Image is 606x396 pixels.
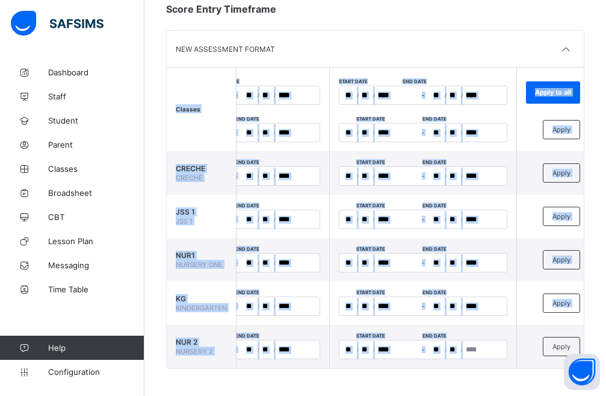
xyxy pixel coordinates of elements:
[48,236,144,246] span: Lesson Plan
[176,304,227,312] span: KINDERGARTEN
[461,129,463,136] span: /
[552,342,570,351] span: Apply
[461,216,463,223] span: /
[176,260,223,269] span: NURSERY ONE
[339,78,403,84] span: Start date
[461,92,463,99] span: /
[339,333,403,339] span: Start date
[11,11,104,36] img: safsims
[258,92,259,99] span: /
[166,3,276,15] span: Score Entry Timeframe
[215,289,279,295] span: End date
[339,159,403,165] span: Start date
[176,347,213,356] span: NURSERY 2
[403,333,466,339] span: End date
[215,333,279,339] span: End date
[461,346,463,353] span: /
[552,169,570,177] span: Apply
[274,216,276,223] span: /
[422,92,424,99] span: –
[215,246,279,252] span: End date
[48,367,144,377] span: Configuration
[339,203,403,209] span: Start date
[422,216,424,223] span: –
[558,43,573,55] i: arrow
[48,188,144,198] span: Broadsheet
[339,289,403,295] span: Start date
[48,284,144,294] span: Time Table
[403,78,466,84] span: End date
[215,116,279,122] span: End date
[48,343,144,353] span: Help
[176,217,193,225] span: JSS 1
[373,259,375,266] span: /
[274,92,276,99] span: /
[445,259,447,266] span: /
[552,256,570,264] span: Apply
[461,303,463,310] span: /
[48,68,144,77] span: Dashboard
[552,125,570,134] span: Apply
[176,338,227,347] span: NUR 2
[357,216,359,223] span: /
[403,116,466,122] span: End date
[48,212,144,222] span: CBT
[422,346,424,353] span: –
[373,303,375,310] span: /
[176,105,200,113] span: Classes
[445,92,447,99] span: /
[176,174,203,182] span: CRECHE
[48,260,144,270] span: Messaging
[176,207,227,216] span: JSS 1
[373,92,375,99] span: /
[339,246,403,252] span: Start date
[535,88,571,96] span: Apply to all
[403,159,466,165] span: End date
[258,303,259,310] span: /
[215,159,279,165] span: End date
[274,346,276,353] span: /
[373,172,375,180] span: /
[552,212,570,221] span: Apply
[357,259,359,266] span: /
[403,246,466,252] span: End date
[274,172,276,180] span: /
[461,259,463,266] span: /
[422,259,424,266] span: –
[461,172,463,180] span: /
[373,129,375,136] span: /
[422,129,424,136] span: –
[357,172,359,180] span: /
[357,346,359,353] span: /
[445,346,447,353] span: /
[445,303,447,310] span: /
[258,172,259,180] span: /
[258,129,259,136] span: /
[48,116,144,125] span: Student
[357,303,359,310] span: /
[258,259,259,266] span: /
[48,164,144,174] span: Classes
[258,346,259,353] span: /
[552,299,570,307] span: Apply
[258,216,259,223] span: /
[445,172,447,180] span: /
[274,129,276,136] span: /
[48,140,144,149] span: Parent
[357,92,359,99] span: /
[373,346,375,353] span: /
[445,129,447,136] span: /
[215,203,279,209] span: End date
[564,354,600,390] button: Open asap
[403,203,466,209] span: End date
[357,129,359,136] span: /
[176,294,227,303] span: KG
[403,289,466,295] span: End date
[274,259,276,266] span: /
[176,251,227,260] span: NUR1
[422,172,424,180] span: –
[48,92,144,101] span: Staff
[215,78,279,84] span: End date
[445,216,447,223] span: /
[166,30,584,369] div: NEW ASSESSMENT FORMAT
